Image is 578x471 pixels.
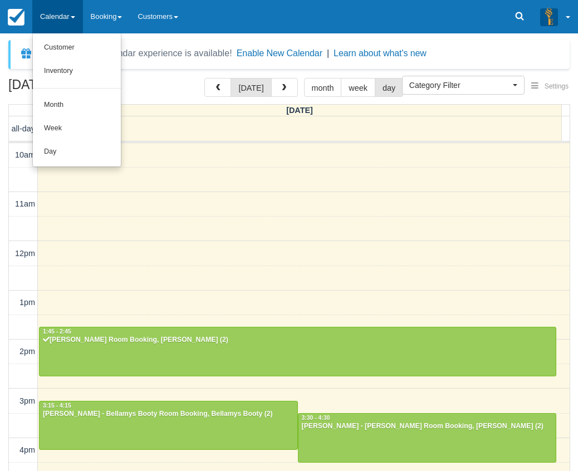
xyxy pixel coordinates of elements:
[33,140,121,164] a: Day
[304,78,342,97] button: month
[525,78,575,95] button: Settings
[19,347,35,356] span: 2pm
[8,78,149,99] h2: [DATE]
[327,48,329,58] span: |
[302,415,330,421] span: 3:30 - 4:30
[33,60,121,83] a: Inventory
[15,249,35,258] span: 12pm
[231,78,271,97] button: [DATE]
[409,80,510,91] span: Category Filter
[19,396,35,405] span: 3pm
[37,47,232,60] div: A new Booking Calendar experience is available!
[15,150,35,159] span: 10am
[42,410,295,419] div: [PERSON_NAME] - Bellamys Booty Room Booking, Bellamys Booty (2)
[19,298,35,307] span: 1pm
[32,33,121,167] ul: Calendar
[12,124,35,133] span: all-day
[540,8,558,26] img: A3
[301,422,553,431] div: [PERSON_NAME] - [PERSON_NAME] Room Booking, [PERSON_NAME] (2)
[15,199,35,208] span: 11am
[33,94,121,117] a: Month
[341,78,375,97] button: week
[43,328,71,335] span: 1:45 - 2:45
[19,445,35,454] span: 4pm
[8,9,25,26] img: checkfront-main-nav-mini-logo.png
[375,78,403,97] button: day
[39,327,556,376] a: 1:45 - 2:45[PERSON_NAME] Room Booking, [PERSON_NAME] (2)
[39,401,298,450] a: 3:15 - 4:15[PERSON_NAME] - Bellamys Booty Room Booking, Bellamys Booty (2)
[42,336,553,345] div: [PERSON_NAME] Room Booking, [PERSON_NAME] (2)
[33,36,121,60] a: Customer
[402,76,525,95] button: Category Filter
[286,106,313,115] span: [DATE]
[33,117,121,140] a: Week
[43,403,71,409] span: 3:15 - 4:15
[298,413,557,462] a: 3:30 - 4:30[PERSON_NAME] - [PERSON_NAME] Room Booking, [PERSON_NAME] (2)
[237,48,322,59] button: Enable New Calendar
[334,48,427,58] a: Learn about what's new
[545,82,569,90] span: Settings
